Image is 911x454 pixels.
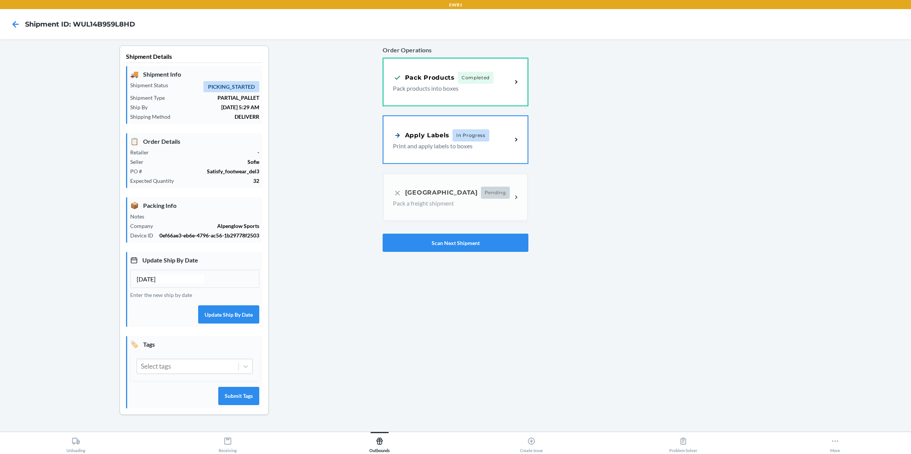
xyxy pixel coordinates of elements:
div: Apply Labels [393,130,449,140]
p: Pack products into boxes [393,84,506,93]
button: Problem Solver [607,432,759,453]
span: 🏷️ [130,339,139,349]
div: Unloading [66,434,85,453]
p: Shipment Status [130,81,174,89]
p: DELIVERR [177,113,259,121]
p: Shipment Info [130,69,259,79]
div: Outbounds [369,434,390,453]
p: Order Details [130,136,259,146]
p: Shipment Details [126,52,262,63]
p: Expected Quantity [130,177,180,185]
span: 📋 [130,136,139,146]
button: Create Issue [455,432,607,453]
p: Notes [130,212,150,220]
button: Update Ship By Date [198,305,259,324]
input: MM/DD/YYYY [137,275,204,284]
p: Sofie [150,158,259,166]
p: Packing Info [130,200,259,211]
p: Ship By [130,103,154,111]
p: 0ef66ae3-eb6e-4796-ac56-1b29778f2503 [159,231,259,239]
a: Apply LabelsIn ProgressPrint and apply labels to boxes [383,115,528,164]
a: Pack ProductsCompletedPack products into boxes [383,58,528,106]
p: PARTIAL_PALLET [171,94,259,102]
p: EWR1 [449,2,462,8]
p: [DATE] 5:29 AM [154,103,259,111]
div: Select tags [141,361,171,371]
p: Seller [130,158,150,166]
h4: Shipment ID: WUL14B959L8HD [25,19,135,29]
p: - [155,148,259,156]
span: PICKING_STARTED [203,81,259,92]
div: Pack Products [393,73,455,82]
p: Device ID [130,231,159,239]
p: Company [130,222,159,230]
p: PO # [130,167,148,175]
p: Order Operations [383,46,528,55]
p: Update Ship By Date [130,255,259,265]
p: Tags [130,339,259,349]
button: Receiving [152,432,304,453]
button: Submit Tags [218,387,259,405]
p: Print and apply labels to boxes [393,141,506,151]
p: Shipment Type [130,94,171,102]
p: 32 [180,177,259,185]
div: Problem Solver [669,434,697,453]
p: Enter the new ship by date [130,291,259,299]
div: Receiving [219,434,237,453]
span: 🚚 [130,69,139,79]
button: Scan Next Shipment [383,234,528,252]
p: Retailer [130,148,155,156]
span: Completed [458,72,493,84]
span: 📦 [130,200,139,211]
p: Shipping Method [130,113,177,121]
button: More [759,432,911,453]
p: Alpenglow Sports [159,222,259,230]
div: More [830,434,840,453]
div: Create Issue [520,434,543,453]
span: In Progress [452,129,489,141]
button: Outbounds [304,432,455,453]
p: Satisfy_footwear_del3 [148,167,259,175]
